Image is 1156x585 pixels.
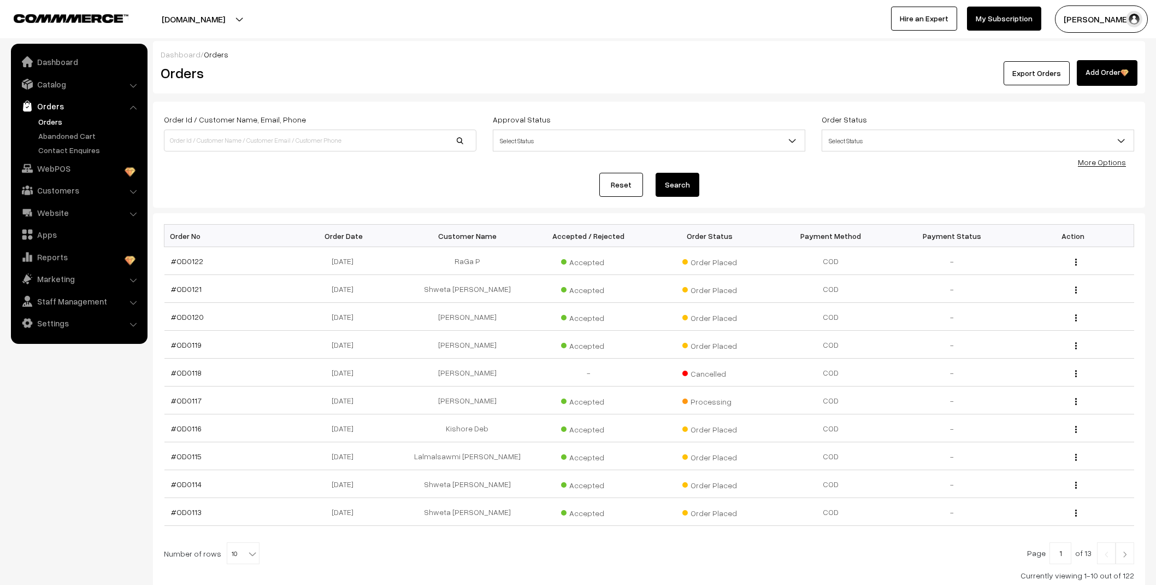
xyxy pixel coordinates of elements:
td: COD [770,331,892,359]
a: Hire an Expert [891,7,957,31]
td: - [892,331,1013,359]
td: [DATE] [285,275,406,303]
td: - [892,414,1013,442]
td: [DATE] [285,387,406,414]
span: Number of rows [164,548,221,559]
td: - [528,359,649,387]
img: Menu [1075,482,1077,489]
span: Order Placed [682,282,737,296]
td: [PERSON_NAME] [406,303,528,331]
td: [DATE] [285,442,406,470]
td: [PERSON_NAME] [406,387,528,414]
td: Shweta [PERSON_NAME] [406,275,528,303]
a: #OD0116 [171,424,202,433]
button: [PERSON_NAME] [1055,5,1148,33]
a: #OD0113 [171,507,202,517]
img: Menu [1075,370,1077,377]
td: Kishore Deb [406,414,528,442]
td: [DATE] [285,498,406,526]
td: - [892,303,1013,331]
a: #OD0121 [171,284,202,294]
span: Select Status [493,131,805,150]
img: Left [1101,551,1111,558]
span: Order Placed [682,254,737,268]
span: 10 [227,542,259,564]
td: [DATE] [285,414,406,442]
a: #OD0115 [171,452,202,461]
img: Menu [1075,342,1077,349]
span: Processing [682,393,737,407]
a: Customers [14,180,144,200]
a: More Options [1078,157,1126,167]
td: - [892,442,1013,470]
td: Lalmalsawmi [PERSON_NAME] [406,442,528,470]
span: Cancelled [682,365,737,379]
a: Marketing [14,269,144,289]
th: Payment Status [892,225,1013,247]
a: COMMMERCE [14,11,109,24]
td: COD [770,303,892,331]
span: Accepted [561,477,616,491]
span: of 13 [1075,548,1092,558]
h2: Orders [161,65,475,81]
a: Contact Enquires [36,144,144,156]
label: Approval Status [493,114,551,125]
a: #OD0114 [171,479,202,489]
th: Accepted / Rejected [528,225,649,247]
td: - [892,247,1013,275]
a: #OD0119 [171,340,202,349]
img: user [1126,11,1142,27]
td: COD [770,247,892,275]
div: / [161,49,1137,60]
td: COD [770,498,892,526]
th: Order Status [649,225,770,247]
td: [PERSON_NAME] [406,331,528,359]
label: Order Status [822,114,867,125]
th: Order Date [285,225,406,247]
span: Select Status [822,130,1134,151]
td: - [892,275,1013,303]
span: Accepted [561,505,616,519]
th: Order No [164,225,286,247]
img: Menu [1075,259,1077,266]
th: Customer Name [406,225,528,247]
a: #OD0122 [171,256,203,266]
span: Accepted [561,254,616,268]
th: Payment Method [770,225,892,247]
a: Abandoned Cart [36,130,144,142]
a: My Subscription [967,7,1041,31]
td: - [892,470,1013,498]
a: Catalog [14,74,144,94]
img: Menu [1075,454,1077,461]
td: COD [770,359,892,387]
td: - [892,387,1013,414]
span: Select Status [822,131,1134,150]
a: #OD0118 [171,368,202,377]
a: Settings [14,313,144,333]
td: COD [770,275,892,303]
a: Add Order [1077,60,1137,86]
a: Orders [14,96,144,116]
td: [DATE] [285,331,406,359]
td: RaGa P [406,247,528,275]
th: Action [1013,225,1134,247]
span: Accepted [561,421,616,435]
td: COD [770,414,892,442]
img: Menu [1075,426,1077,433]
a: #OD0120 [171,312,204,321]
td: COD [770,442,892,470]
button: [DOMAIN_NAME] [123,5,263,33]
a: Apps [14,225,144,244]
img: Menu [1075,286,1077,294]
td: Shweta [PERSON_NAME] [406,498,528,526]
div: Currently viewing 1-10 out of 122 [164,570,1134,581]
td: COD [770,470,892,498]
a: Website [14,203,144,223]
td: [DATE] [285,303,406,331]
span: Order Placed [682,505,737,519]
td: [DATE] [285,247,406,275]
a: Reset [599,173,643,197]
span: Order Placed [682,421,737,435]
button: Export Orders [1004,61,1070,85]
span: Accepted [561,393,616,407]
